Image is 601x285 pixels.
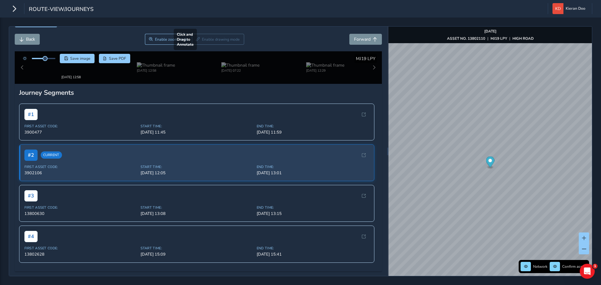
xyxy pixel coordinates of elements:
button: PDF [99,59,131,69]
span: First Asset Code: [24,165,137,169]
span: 3900477 [24,130,137,135]
span: Start Time: [141,124,253,129]
span: Network [533,264,547,269]
span: First Asset Code: [24,246,137,251]
span: Start Time: [141,246,253,251]
span: [DATE] 15:09 [141,252,253,257]
img: Thumbnail frame [306,66,344,72]
strong: [DATE] [484,29,496,34]
div: | | [447,36,534,41]
div: [DATE] 12:58 [137,72,175,77]
span: Enable zoom mode [155,43,188,48]
span: [DATE] 11:45 [141,130,253,135]
span: Save image [70,62,90,67]
span: Forward [354,42,371,48]
img: Thumbnail frame [52,66,90,72]
span: route-view/journeys [29,5,94,14]
span: Close journey [26,24,53,30]
span: End Time: [257,246,369,251]
span: Back [26,42,35,48]
span: Current [41,152,62,159]
span: [DATE] 13:08 [141,211,253,216]
span: [DATE] 11:59 [257,130,369,135]
div: Journey Segments [19,88,378,97]
span: 13802628 [24,252,137,257]
span: 1 [593,264,598,269]
span: First Asset Code: [24,124,137,129]
button: Close journey [15,22,57,33]
strong: MJ19 LPY [491,36,507,41]
span: First Asset Code: [24,205,137,210]
img: Thumbnail frame [221,66,259,72]
span: Save PDF [109,62,126,67]
strong: ASSET NO. 13802110 [447,36,485,41]
span: [DATE] 15:41 [257,252,369,257]
span: End Time: [257,205,369,210]
span: # 1 [24,109,38,120]
button: Zoom [145,39,192,50]
span: Confirm assets [562,264,587,269]
div: [DATE] 07:22 [221,72,259,77]
div: [DATE] 12:58 [52,72,90,77]
span: 13800630 [24,211,137,216]
button: Back [15,39,40,50]
span: [DATE] 13:01 [257,170,369,176]
span: End Time: [257,124,369,129]
img: Thumbnail frame [137,66,175,72]
button: Save [60,59,95,69]
span: Start Time: [141,205,253,210]
strong: HIGH ROAD [512,36,534,41]
span: # 3 [24,190,38,201]
button: Forward [349,39,382,50]
div: Map marker [486,156,495,169]
span: [DATE] 12:05 [141,170,253,176]
span: 3902106 [24,170,137,176]
img: diamond-layout [552,3,563,14]
button: Kieran Doo [552,3,588,14]
span: # 4 [24,231,38,242]
div: [DATE] 12:29 [306,72,344,77]
iframe: Intercom live chat [580,264,595,279]
span: Kieran Doo [566,3,585,14]
span: MJ19 LPY [356,61,375,67]
span: Start Time: [141,165,253,169]
span: [DATE] 13:15 [257,211,369,216]
span: End Time: [257,165,369,169]
span: # 2 [24,150,38,161]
